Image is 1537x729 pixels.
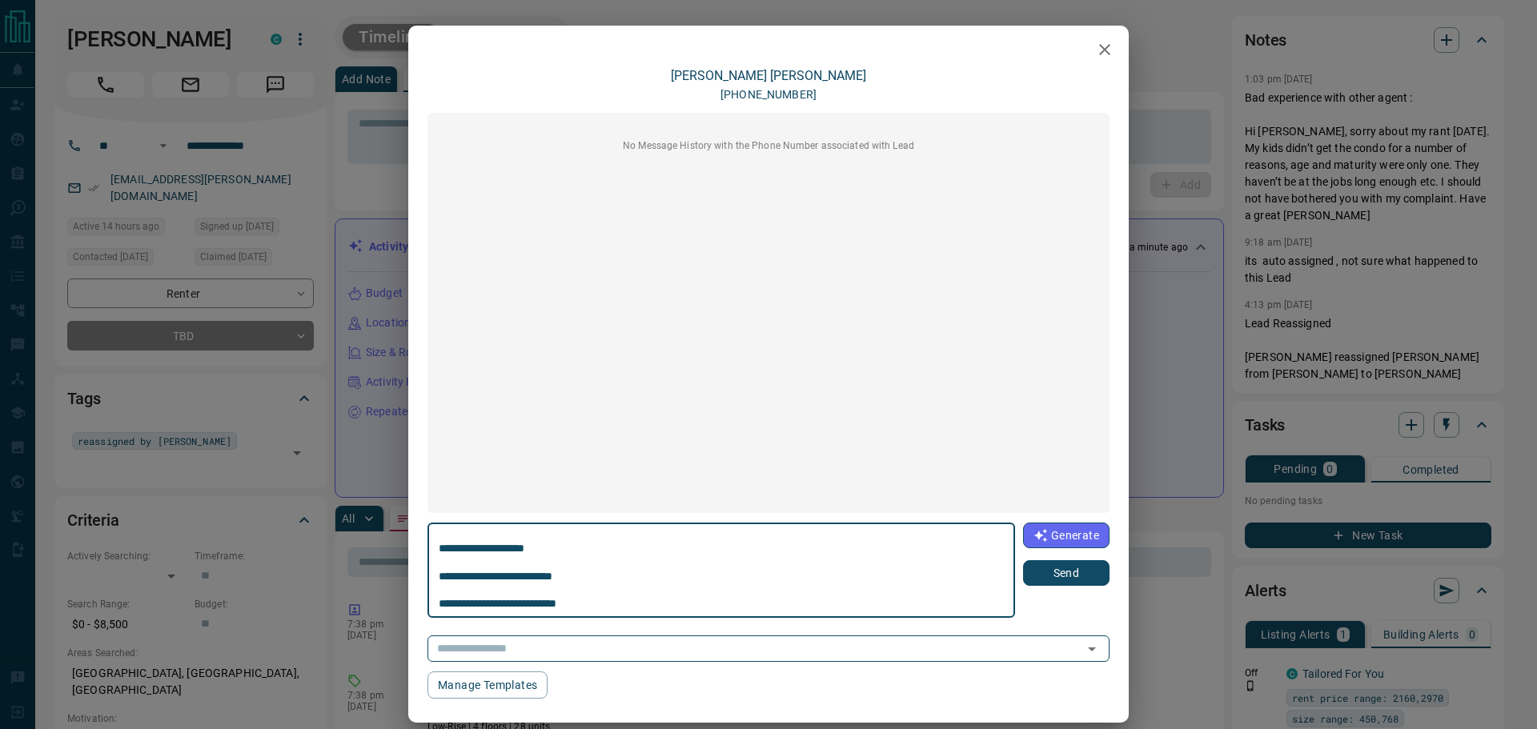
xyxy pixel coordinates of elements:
p: [PHONE_NUMBER] [720,86,817,103]
button: Generate [1023,523,1110,548]
button: Send [1023,560,1110,586]
p: No Message History with the Phone Number associated with Lead [437,138,1100,153]
a: [PERSON_NAME] [PERSON_NAME] [671,68,866,83]
button: Open [1081,638,1103,660]
button: Manage Templates [427,671,548,699]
